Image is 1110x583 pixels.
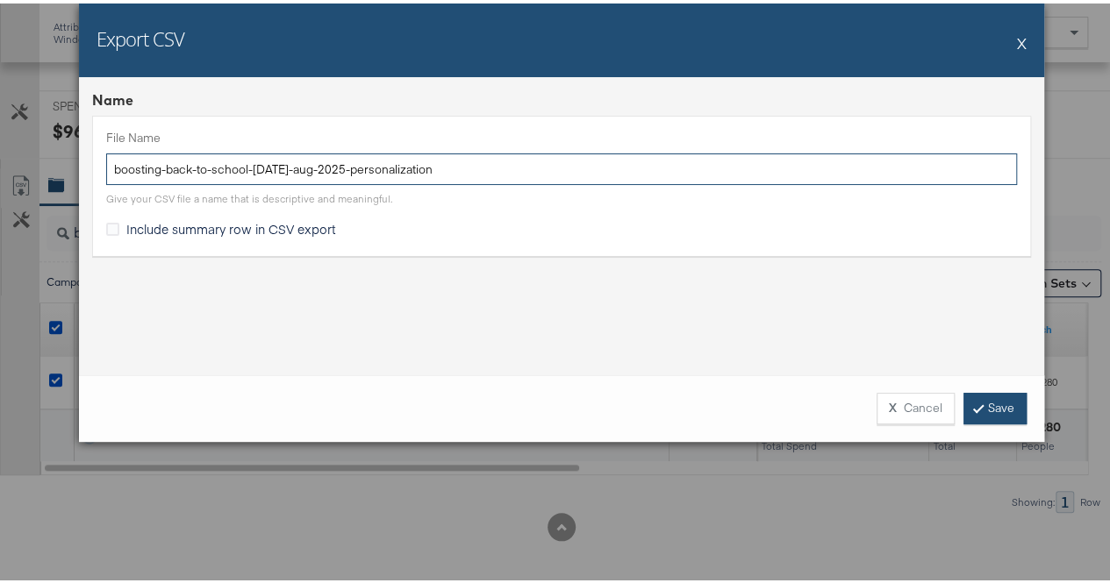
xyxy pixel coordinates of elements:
div: Give your CSV file a name that is descriptive and meaningful. [106,188,392,203]
label: File Name [106,126,1017,143]
span: Include summary row in CSV export [126,217,336,234]
button: X [1017,22,1027,57]
button: XCancel [877,389,955,421]
h2: Export CSV [97,22,184,48]
a: Save [963,389,1027,421]
div: Name [92,87,1031,107]
strong: X [889,396,897,413]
